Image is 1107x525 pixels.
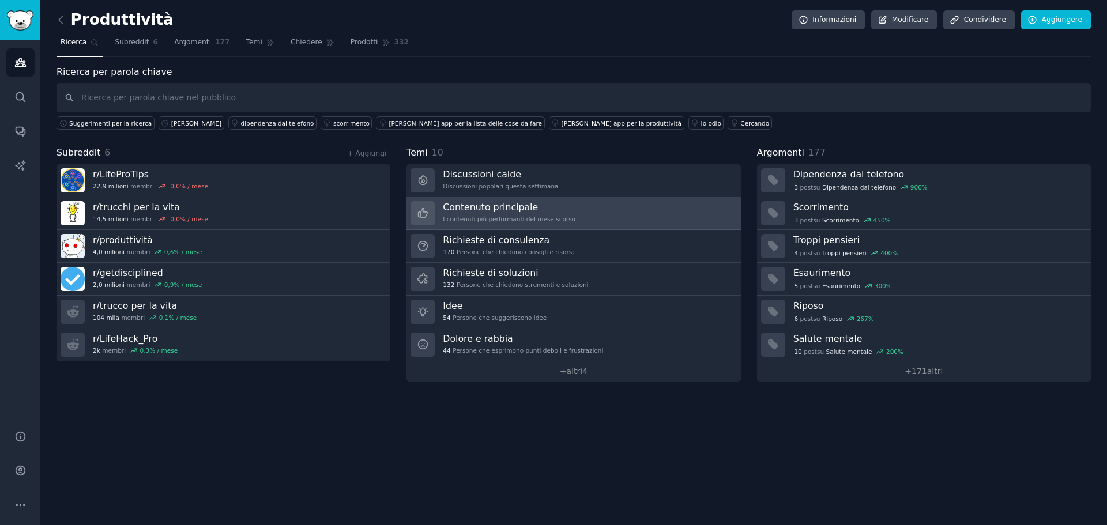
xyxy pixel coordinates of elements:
[242,33,278,57] a: Temi
[857,315,868,322] font: 267
[61,234,85,258] img: produttività
[57,328,390,361] a: r/LifeHack_Pro2kmembri0,3% / mese
[406,263,740,296] a: Richieste di soluzioni132Persone che chiedono strumenti e soluzioni
[406,296,740,328] a: Idee54Persone che suggeriscono idee
[826,348,872,355] font: Salute mentale
[813,217,820,224] font: su
[822,184,896,191] font: Dipendenza dal telefono
[180,183,208,190] font: % / mese
[800,184,814,191] font: post
[757,197,1091,230] a: Scorrimento3postsu​Scorrimento450%
[93,202,100,213] font: r/
[57,83,1091,112] input: Ricerca per parola chiave nel pubblico
[100,267,163,278] font: getdisciplined
[794,348,801,355] font: 10
[800,217,814,224] font: post
[794,282,798,289] font: 5
[57,147,100,158] font: Subreddit
[443,347,450,354] font: 44
[174,38,211,46] font: Argomenti
[443,281,454,288] font: 132
[93,216,129,222] font: 14,5 milioni
[875,282,886,289] font: 300
[943,10,1015,30] a: Condividere
[922,184,928,191] font: %
[57,197,390,230] a: r/trucchi per la vita14,5 milionimembri-0,0% / mese
[905,367,912,376] font: +
[93,333,100,344] font: r/
[800,250,814,256] font: post
[347,149,386,157] a: + Aggiungi
[149,347,178,354] font: % / mese
[757,263,1091,296] a: Esaurimento5postsu​Esaurimento300%
[757,328,1091,361] a: Salute mentale10postsu​Salute mentale200%
[757,147,804,158] font: Argomenti
[61,201,85,225] img: trucchi per la vita
[1021,10,1091,30] a: Aggiungere
[822,282,860,289] font: Esaurimento
[180,216,208,222] font: % / mese
[389,120,542,127] font: [PERSON_NAME] app per la lista delle cose da fare
[115,38,149,46] font: Subreddit
[100,235,153,245] font: produttività
[406,328,740,361] a: Dolore e rabbia44Persone che esprimono punti deboli e frustrazioni
[822,315,842,322] font: Riposo
[740,120,769,127] font: Cercando
[1042,16,1082,24] font: Aggiungere
[291,38,322,46] font: Chiedere
[808,147,826,158] font: 177
[104,147,110,158] font: 6
[892,250,898,256] font: %
[885,217,891,224] font: %
[100,300,177,311] font: trucco per la vita
[100,333,158,344] font: LifeHack_Pro
[443,202,538,213] font: Contenuto principale
[102,347,126,354] font: membri
[794,250,798,256] font: 4
[168,183,180,190] font: -0,0
[432,147,443,158] font: 10
[93,267,100,278] font: r/
[822,217,859,224] font: Scorrimento
[127,281,150,288] font: membri
[174,248,202,255] font: % / mese
[562,120,681,127] font: [PERSON_NAME] app per la produttività
[71,11,174,28] font: Produttività
[457,281,589,288] font: Persone che chiedono strumenti e soluzioni
[910,184,922,191] font: 900
[351,38,378,46] font: Prodotti
[164,281,174,288] font: 0,9
[757,296,1091,328] a: Riposo6postsu​Riposo267%
[406,164,740,197] a: Discussioni caldeDiscussioni popolari questa settimana
[793,333,863,344] font: Salute mentale
[57,263,390,296] a: r/getdisciplined2,0 milionimembri0,9% / mese
[701,120,721,127] font: Io odio
[822,250,867,256] font: Troppi pensieri
[792,10,865,30] a: Informazioni
[61,267,85,291] img: disciplinarsi
[757,361,1091,382] a: +171altri
[886,282,892,289] font: %
[168,216,180,222] font: -0,0
[813,315,820,322] font: su
[228,116,317,130] a: dipendenza dal telefono
[912,367,927,376] font: 171
[443,216,575,222] font: I contenuti più performanti del mese scorso
[794,217,798,224] font: 3
[93,314,119,321] font: 104 mila
[61,168,85,192] img: Suggerimenti per la vita
[813,282,820,289] font: su
[241,120,314,127] font: dipendenza dal telefono
[567,367,583,376] font: altri
[140,347,150,354] font: 0,3
[443,300,462,311] font: Idee
[93,183,129,190] font: 22,9 milioni
[793,235,860,245] font: Troppi pensieri
[57,33,103,57] a: Ricerca
[406,361,740,382] a: +altri4
[443,169,521,180] font: Discussioni calde
[927,367,943,376] font: altri
[688,116,724,130] a: Io odio
[812,16,856,24] font: Informazioni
